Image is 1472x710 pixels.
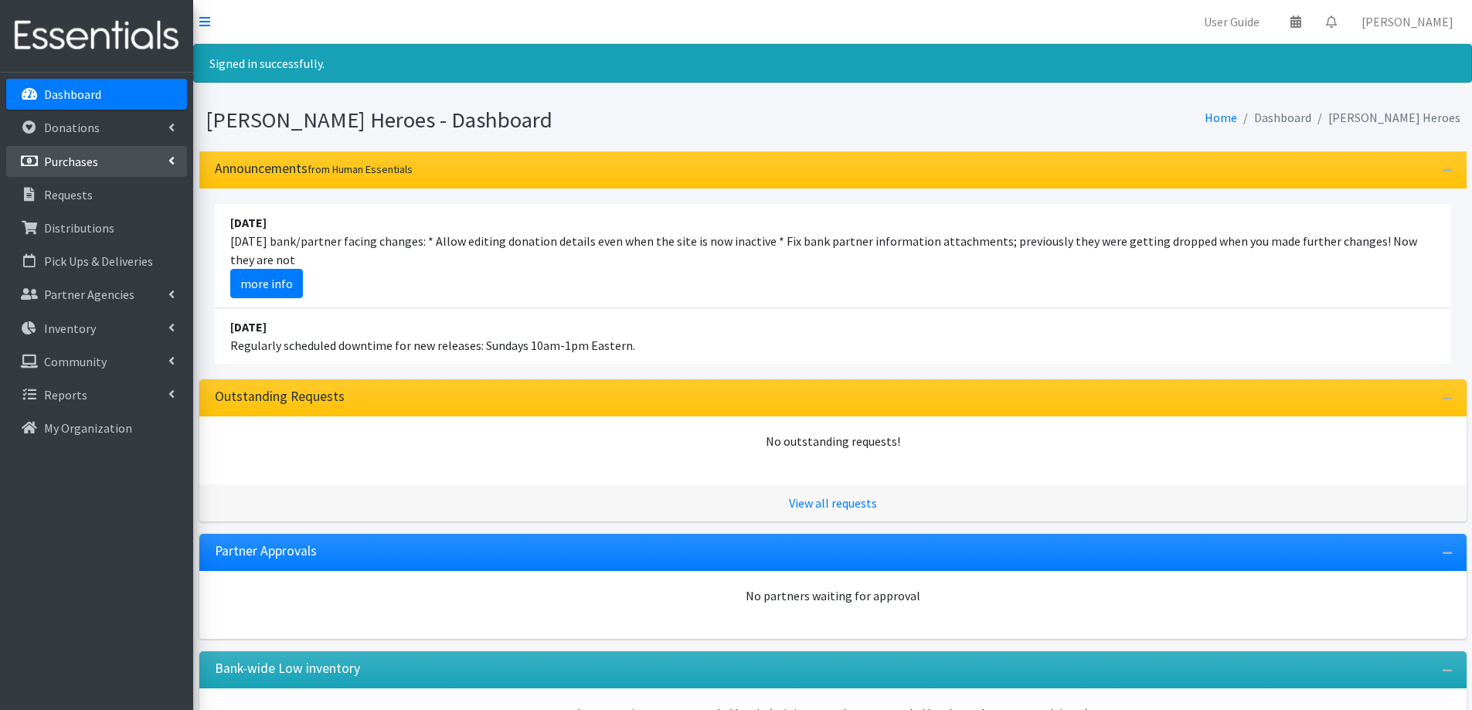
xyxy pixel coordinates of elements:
[6,212,187,243] a: Distributions
[44,420,132,436] p: My Organization
[6,79,187,110] a: Dashboard
[230,215,267,230] strong: [DATE]
[6,246,187,277] a: Pick Ups & Deliveries
[44,354,107,369] p: Community
[230,319,267,335] strong: [DATE]
[215,161,413,177] h3: Announcements
[1349,6,1466,37] a: [PERSON_NAME]
[215,308,1451,364] li: Regularly scheduled downtime for new releases: Sundays 10am-1pm Eastern.
[1205,110,1237,125] a: Home
[193,44,1472,83] div: Signed in successfully.
[6,379,187,410] a: Reports
[44,87,101,102] p: Dashboard
[308,162,413,176] small: from Human Essentials
[44,120,100,135] p: Donations
[6,112,187,143] a: Donations
[1192,6,1272,37] a: User Guide
[1237,107,1311,129] li: Dashboard
[215,586,1451,605] div: No partners waiting for approval
[215,389,345,405] h3: Outstanding Requests
[1311,107,1460,129] li: [PERSON_NAME] Heroes
[215,543,317,559] h3: Partner Approvals
[215,432,1451,450] div: No outstanding requests!
[789,495,877,511] a: View all requests
[44,287,134,302] p: Partner Agencies
[206,107,828,134] h1: [PERSON_NAME] Heroes - Dashboard
[6,346,187,377] a: Community
[6,10,187,62] img: HumanEssentials
[6,279,187,310] a: Partner Agencies
[215,204,1451,308] li: [DATE] bank/partner facing changes: * Allow editing donation details even when the site is now in...
[6,146,187,177] a: Purchases
[44,220,114,236] p: Distributions
[44,253,153,269] p: Pick Ups & Deliveries
[44,187,93,202] p: Requests
[215,661,360,677] h3: Bank-wide Low inventory
[6,413,187,443] a: My Organization
[6,179,187,210] a: Requests
[6,313,187,344] a: Inventory
[44,321,96,336] p: Inventory
[230,269,303,298] a: more info
[44,154,98,169] p: Purchases
[44,387,87,403] p: Reports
